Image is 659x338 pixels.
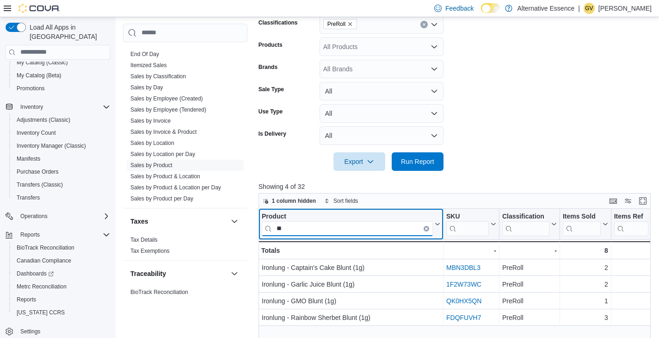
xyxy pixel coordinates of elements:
button: Classification [502,212,557,236]
span: Inventory Count [13,127,110,138]
a: Dashboards [9,267,114,280]
button: Promotions [9,82,114,95]
button: Taxes [229,215,240,226]
span: Transfers [13,192,110,203]
a: Transfers [13,192,43,203]
div: Items Sold [563,212,601,236]
div: PreRoll [502,262,557,273]
button: Taxes [130,216,227,225]
button: Transfers [9,191,114,204]
span: Run Report [401,157,434,166]
div: Items Sold [563,212,601,221]
a: Transfers (Classic) [13,179,67,190]
span: Dashboards [17,270,54,277]
span: 1 column hidden [272,197,316,205]
button: Reports [2,228,114,241]
img: Cova [18,4,60,13]
span: Sales by Product & Location [130,172,200,180]
span: Canadian Compliance [17,257,71,264]
button: SKU [446,212,496,236]
span: [US_STATE] CCRS [17,309,65,316]
div: 0 [614,312,655,323]
div: PreRoll [502,295,557,307]
div: Ironlung - GMO Blunt (1g) [262,295,440,307]
span: Manifests [17,155,40,163]
a: Purchase Orders [13,166,62,177]
button: Metrc Reconciliation [9,280,114,293]
div: Ironlung - Rainbow Sherbet Blunt (1g) [262,312,440,323]
a: End Of Day [130,50,159,57]
button: Canadian Compliance [9,254,114,267]
button: Run Report [392,152,443,171]
div: PreRoll [502,279,557,290]
button: Open list of options [431,21,438,28]
div: 0 [614,245,655,256]
span: Sales by Day [130,83,163,91]
span: Sales by Classification [130,72,186,80]
a: Dashboards [13,268,57,279]
a: 1F2W73WC [446,281,481,288]
a: Itemized Sales [130,62,167,68]
p: Showing 4 of 32 [259,182,655,191]
div: 3 [563,312,608,323]
a: Metrc Reconciliation [13,281,70,292]
label: Products [259,41,283,49]
span: Metrc Reconciliation [17,283,67,290]
div: Taxes [123,234,247,260]
div: Items Ref [614,212,648,221]
button: All [320,126,443,145]
button: All [320,82,443,100]
button: Purchase Orders [9,165,114,178]
a: Sales by Location per Day [130,150,195,157]
a: Sales by Product & Location [130,173,200,179]
span: My Catalog (Classic) [13,57,110,68]
div: SKU [446,212,489,221]
div: Classification [502,212,549,221]
a: Sales by Employee (Tendered) [130,106,206,113]
div: - [502,245,557,256]
span: Settings [17,325,110,337]
a: Reports [13,294,40,305]
button: Operations [2,210,114,223]
button: Traceability [229,268,240,279]
a: Sales by Product & Location per Day [130,184,221,190]
a: Inventory Manager (Classic) [13,140,90,151]
span: Feedback [445,4,474,13]
button: 1 column hidden [259,195,320,207]
button: Open list of options [431,65,438,73]
span: Transfers (Classic) [17,181,63,188]
h3: Traceability [130,269,166,278]
button: Items Ref [614,212,655,236]
div: PreRoll [502,312,557,323]
span: Washington CCRS [13,307,110,318]
div: SKU URL [446,212,489,236]
button: ProductClear input [262,212,440,236]
button: Manifests [9,152,114,165]
label: Brands [259,63,277,71]
div: Product [262,212,433,221]
button: Transfers (Classic) [9,178,114,191]
span: Reports [17,229,110,240]
label: Use Type [259,108,283,115]
span: Sales by Invoice & Product [130,128,197,135]
span: BioTrack Reconciliation [17,244,74,251]
span: Load All Apps in [GEOGRAPHIC_DATA] [26,23,110,41]
span: Inventory [20,103,43,111]
div: 0 [614,295,655,307]
div: Product [262,212,433,236]
a: BioTrack Reconciliation [130,288,188,295]
span: Reports [17,296,36,303]
span: Transfers (Classic) [13,179,110,190]
a: Sales by Employee (Created) [130,95,203,101]
p: [PERSON_NAME] [598,3,652,14]
button: My Catalog (Classic) [9,56,114,69]
a: Adjustments (Classic) [13,114,74,125]
button: Inventory Count [9,126,114,139]
span: Sales by Product per Day [130,194,193,202]
span: Purchase Orders [13,166,110,177]
div: Items Ref [614,212,648,236]
button: My Catalog (Beta) [9,69,114,82]
span: Inventory [17,101,110,113]
label: Sale Type [259,86,284,93]
span: Adjustments (Classic) [17,116,70,124]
